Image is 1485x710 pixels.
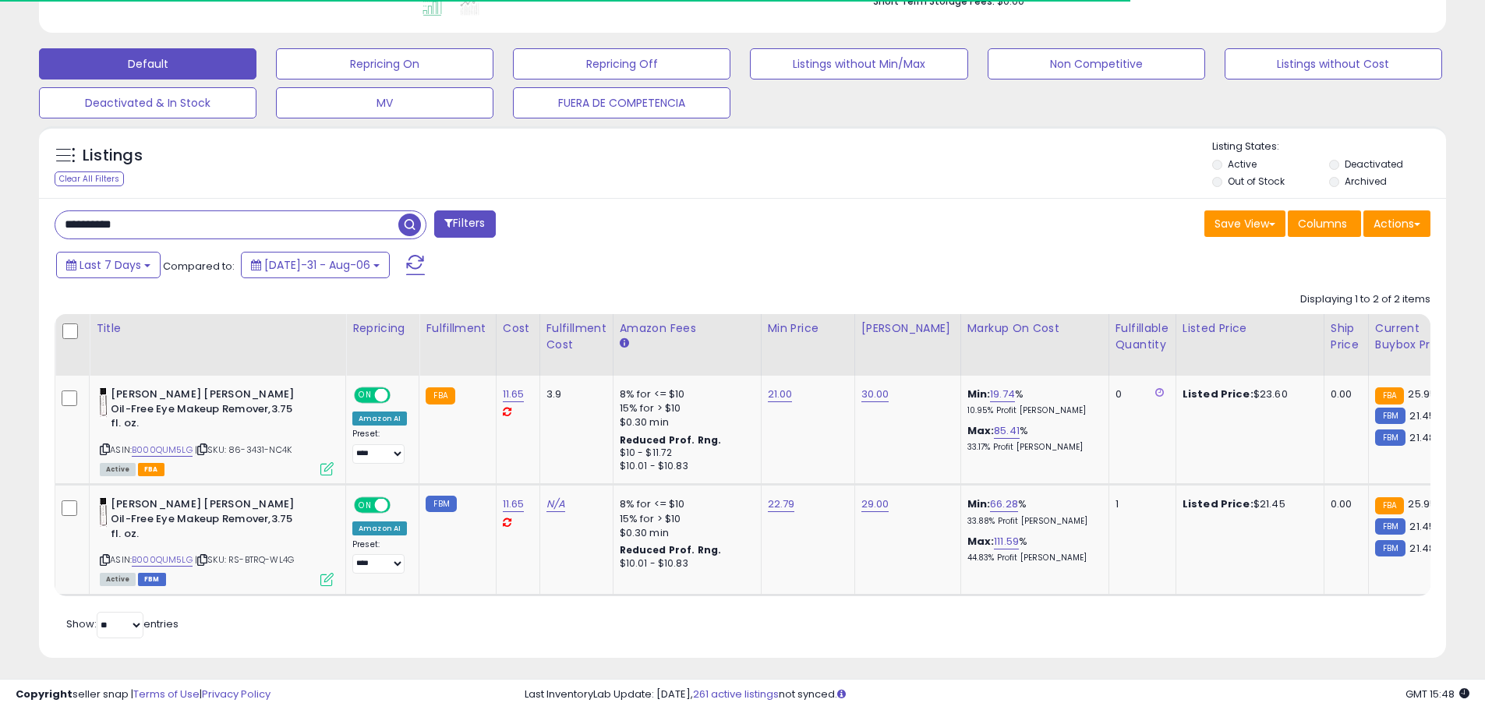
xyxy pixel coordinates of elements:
img: 31lvcNdgljL._SL40_.jpg [100,387,107,419]
label: Archived [1345,175,1387,188]
small: Amazon Fees. [620,337,629,351]
span: 2025-08-15 15:48 GMT [1405,687,1469,701]
button: [DATE]-31 - Aug-06 [241,252,390,278]
div: Fulfillment Cost [546,320,606,353]
b: Min: [967,387,991,401]
a: 19.74 [990,387,1015,402]
div: Clear All Filters [55,171,124,186]
div: Last InventoryLab Update: [DATE], not synced. [525,687,1469,702]
div: $23.60 [1183,387,1312,401]
div: ASIN: [100,387,334,474]
button: Last 7 Days [56,252,161,278]
span: Last 7 Days [80,257,141,273]
button: Filters [434,210,495,238]
span: Show: entries [66,616,179,631]
a: Privacy Policy [202,687,270,701]
div: Fulfillable Quantity [1116,320,1169,353]
div: $21.45 [1183,497,1312,511]
span: ON [355,389,375,402]
span: OFF [388,499,413,512]
a: B000QUM5LG [132,553,193,567]
span: FBM [138,573,166,586]
div: Repricing [352,320,412,337]
div: Preset: [352,429,407,464]
span: 21.48 [1409,541,1435,556]
span: Columns [1298,216,1347,231]
small: FBM [1375,518,1405,535]
div: 15% for > $10 [620,401,749,415]
b: Reduced Prof. Rng. [620,433,722,447]
th: The percentage added to the cost of goods (COGS) that forms the calculator for Min & Max prices. [960,314,1108,376]
a: N/A [546,496,565,512]
div: Current Buybox Price [1375,320,1455,353]
div: $10.01 - $10.83 [620,460,749,473]
button: MV [276,87,493,118]
b: Listed Price: [1183,387,1253,401]
div: $10.01 - $10.83 [620,557,749,570]
span: Compared to: [163,259,235,274]
span: 21.48 [1409,430,1435,445]
span: 25.95 [1408,387,1436,401]
div: Amazon AI [352,412,407,426]
span: FBA [138,463,164,476]
p: 10.95% Profit [PERSON_NAME] [967,405,1097,416]
span: | SKU: RS-BTRQ-WL4G [195,553,294,566]
a: 85.41 [994,423,1020,439]
div: 0.00 [1331,497,1356,511]
div: Amazon AI [352,521,407,535]
small: FBM [1375,540,1405,556]
div: seller snap | | [16,687,270,702]
button: Listings without Min/Max [750,48,967,79]
p: 33.88% Profit [PERSON_NAME] [967,516,1097,527]
b: Max: [967,534,995,549]
span: 25.95 [1408,496,1436,511]
small: FBM [1375,429,1405,446]
div: $0.30 min [620,526,749,540]
span: 21.45 [1409,408,1435,423]
a: 21.00 [768,387,793,402]
strong: Copyright [16,687,72,701]
div: Preset: [352,539,407,574]
label: Active [1228,157,1257,171]
a: B000QUM5LG [132,443,193,457]
button: Actions [1363,210,1430,237]
b: Max: [967,423,995,438]
button: Columns [1288,210,1361,237]
span: All listings currently available for purchase on Amazon [100,573,136,586]
small: FBM [1375,408,1405,424]
small: FBA [1375,387,1404,404]
span: OFF [388,389,413,402]
b: [PERSON_NAME] [PERSON_NAME] Oil-Free Eye Makeup Remover,3.75 fl. oz. [111,387,300,435]
div: % [967,497,1097,526]
span: | SKU: 86-3431-NC4K [195,443,292,456]
a: 66.28 [990,496,1018,512]
div: Fulfillment [426,320,489,337]
b: Listed Price: [1183,496,1253,511]
button: Deactivated & In Stock [39,87,256,118]
h5: Listings [83,145,143,167]
img: 31lvcNdgljL._SL40_.jpg [100,497,107,528]
div: 8% for <= $10 [620,497,749,511]
small: FBM [426,496,456,512]
div: Min Price [768,320,848,337]
button: Repricing Off [513,48,730,79]
a: 11.65 [503,387,525,402]
div: Listed Price [1183,320,1317,337]
div: 3.9 [546,387,601,401]
p: 33.17% Profit [PERSON_NAME] [967,442,1097,453]
b: [PERSON_NAME] [PERSON_NAME] Oil-Free Eye Makeup Remover,3.75 fl. oz. [111,497,300,545]
div: $0.30 min [620,415,749,429]
a: Terms of Use [133,687,200,701]
b: Reduced Prof. Rng. [620,543,722,556]
div: [PERSON_NAME] [861,320,954,337]
a: 11.65 [503,496,525,512]
button: FUERA DE COMPETENCIA [513,87,730,118]
span: 21.45 [1409,519,1435,534]
button: Default [39,48,256,79]
div: Markup on Cost [967,320,1102,337]
div: % [967,387,1097,416]
div: 15% for > $10 [620,512,749,526]
div: Ship Price [1331,320,1362,353]
small: FBA [1375,497,1404,514]
div: 0 [1116,387,1164,401]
